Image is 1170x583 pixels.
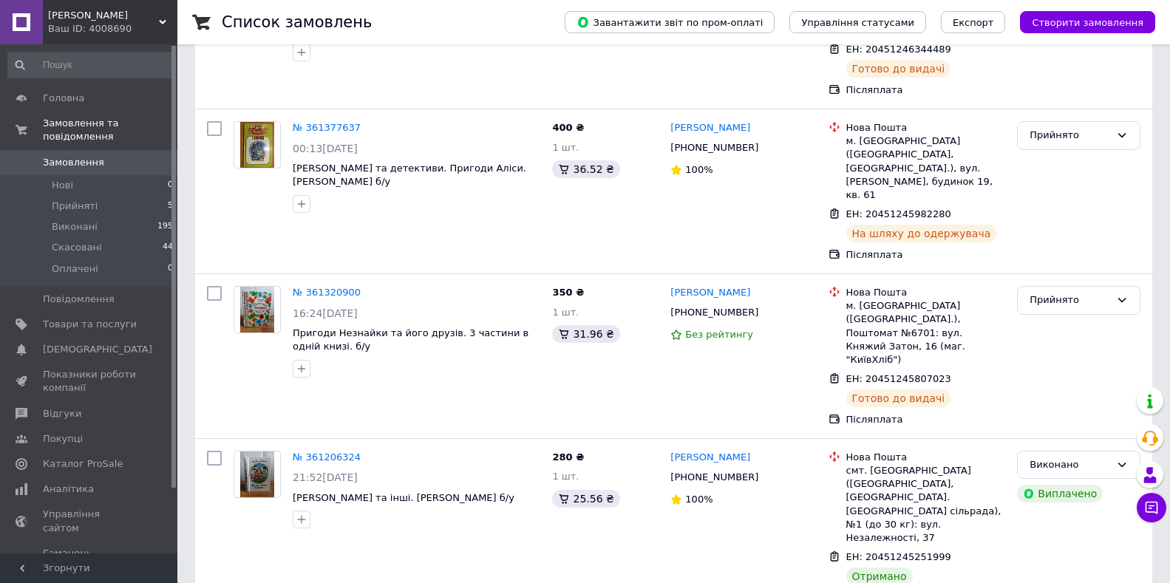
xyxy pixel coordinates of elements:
span: Нові [52,179,73,192]
a: [PERSON_NAME] [670,451,750,465]
span: 0 [168,179,173,192]
div: Прийнято [1030,293,1110,308]
div: Прийнято [1030,128,1110,143]
span: Головна [43,92,84,105]
span: 280 ₴ [552,451,584,463]
span: 21:52[DATE] [293,471,358,483]
div: Нова Пошта [846,451,1006,464]
div: Післяплата [846,83,1006,97]
div: смт. [GEOGRAPHIC_DATA] ([GEOGRAPHIC_DATA], [GEOGRAPHIC_DATA]. [GEOGRAPHIC_DATA] сільрада), №1 (до... [846,464,1006,545]
div: м. [GEOGRAPHIC_DATA] ([GEOGRAPHIC_DATA].), Поштомат №6701: вул. Княжий Затон, 16 (маг. "КиївХліб") [846,299,1006,366]
a: Фото товару [234,121,281,168]
a: [PERSON_NAME] та детективи. Пригоди Аліси. [PERSON_NAME] б/у [293,163,526,188]
a: № 361206324 [293,451,361,463]
span: 5 [168,200,173,213]
div: [PHONE_NUMBER] [667,138,761,157]
span: ЕН: 20451245807023 [846,373,951,384]
span: 44 [163,241,173,254]
a: Створити замовлення [1005,16,1155,27]
a: Фото товару [234,286,281,333]
span: 195 [157,220,173,233]
a: № 361377637 [293,122,361,133]
div: Виконано [1030,457,1110,473]
div: [PHONE_NUMBER] [667,303,761,322]
span: 00:13[DATE] [293,143,358,154]
a: Пригоди Незнайки та його друзів. 3 частини в одній книзі. б/у [293,327,528,352]
span: Завантажити звіт по пром-оплаті [577,16,763,29]
div: Післяплата [846,413,1006,426]
div: Нова Пошта [846,121,1006,134]
span: Товари та послуги [43,318,137,331]
span: Замовлення [43,156,104,169]
a: [PERSON_NAME] та інші. [PERSON_NAME] б/у [293,492,514,503]
input: Пошук [7,52,174,78]
button: Управління статусами [789,11,926,33]
button: Створити замовлення [1020,11,1155,33]
span: Каталог ProSale [43,457,123,471]
span: Повідомлення [43,293,115,306]
img: Фото товару [240,287,275,333]
span: 1 шт. [552,471,579,482]
span: Управління статусами [801,17,914,28]
div: 36.52 ₴ [552,160,619,178]
span: [DEMOGRAPHIC_DATA] [43,343,152,356]
span: ЕН: 20451245982280 [846,208,951,219]
div: м. [GEOGRAPHIC_DATA] ([GEOGRAPHIC_DATA], [GEOGRAPHIC_DATA].), вул. [PERSON_NAME], будинок 19, кв. 61 [846,134,1006,202]
button: Чат з покупцем [1137,493,1166,522]
div: [PHONE_NUMBER] [667,468,761,487]
span: Експорт [953,17,994,28]
div: Виплачено [1017,485,1103,502]
span: Покупці [43,432,83,446]
span: Замовлення та повідомлення [43,117,177,143]
span: 1 шт. [552,307,579,318]
div: На шляху до одержувача [846,225,997,242]
a: [PERSON_NAME] [670,121,750,135]
span: Скасовані [52,241,102,254]
a: [PERSON_NAME] [670,286,750,300]
span: Показники роботи компанії [43,368,137,395]
div: Ваш ID: 4008690 [48,22,177,35]
span: 0 [168,262,173,276]
span: Без рейтингу [685,329,753,340]
button: Експорт [941,11,1006,33]
span: Гаманець компанії [43,547,137,573]
span: Аналітика [43,483,94,496]
div: Готово до видачі [846,389,951,407]
span: 100% [685,494,712,505]
h1: Список замовлень [222,13,372,31]
div: Післяплата [846,248,1006,262]
a: № 361320900 [293,287,361,298]
span: Anna [48,9,159,22]
span: Прийняті [52,200,98,213]
span: Виконані [52,220,98,233]
img: Фото товару [240,451,275,497]
button: Завантажити звіт по пром-оплаті [565,11,775,33]
span: 350 ₴ [552,287,584,298]
div: Готово до видачі [846,60,951,78]
span: 400 ₴ [552,122,584,133]
a: Фото товару [234,451,281,498]
img: Фото товару [240,122,275,168]
div: 25.56 ₴ [552,490,619,508]
div: 31.96 ₴ [552,325,619,343]
span: 100% [685,164,712,175]
span: ЕН: 20451246344489 [846,44,951,55]
span: ЕН: 20451245251999 [846,551,951,562]
span: Створити замовлення [1032,17,1143,28]
span: Управління сайтом [43,508,137,534]
span: 16:24[DATE] [293,307,358,319]
span: Оплачені [52,262,98,276]
span: 1 шт. [552,142,579,153]
div: Нова Пошта [846,286,1006,299]
span: Відгуки [43,407,81,420]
